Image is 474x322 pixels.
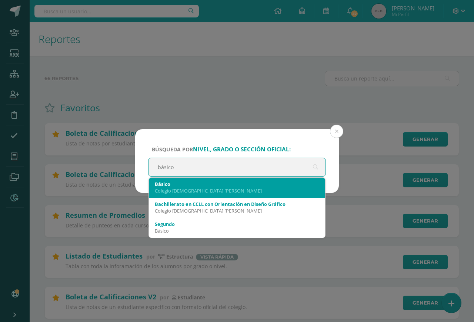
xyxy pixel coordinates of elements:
[155,201,319,207] div: Bachillerato en CCLL con Orientación en Diseño Gráfico
[155,207,319,214] div: Colegio [DEMOGRAPHIC_DATA] [PERSON_NAME]
[193,145,291,153] strong: nivel, grado o sección oficial:
[148,158,326,176] input: ej. Primero primaria, etc.
[152,146,291,153] span: Búsqueda por
[155,221,319,227] div: Segundo
[155,227,319,234] div: Básico
[330,125,343,138] button: Close (Esc)
[155,187,319,194] div: Colegio [DEMOGRAPHIC_DATA] [PERSON_NAME]
[155,181,319,187] div: Básico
